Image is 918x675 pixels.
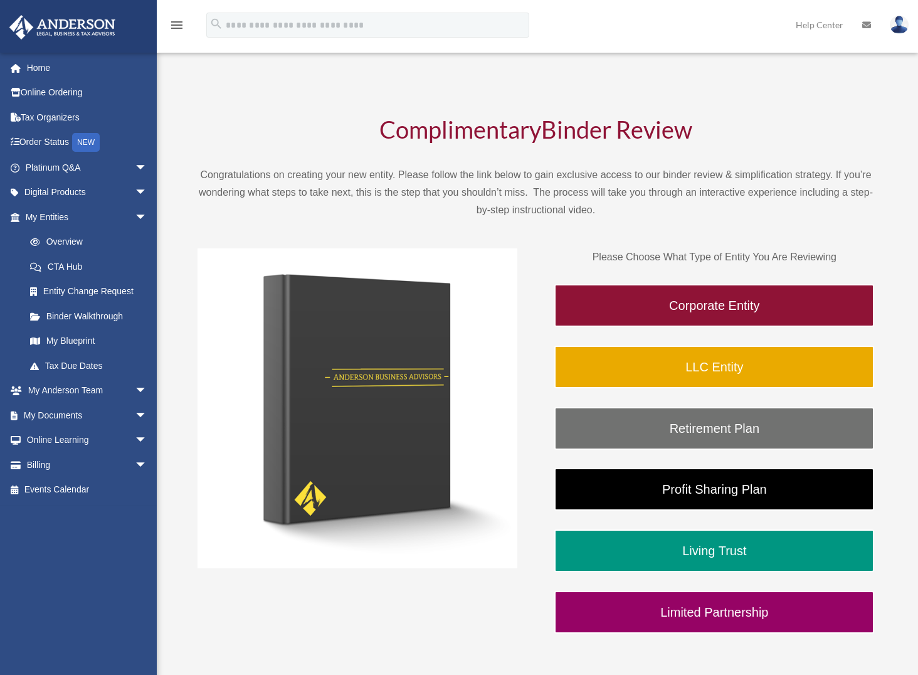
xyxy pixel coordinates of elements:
[135,452,160,478] span: arrow_drop_down
[18,254,166,279] a: CTA Hub
[554,407,874,450] a: Retirement Plan
[135,205,160,230] span: arrow_drop_down
[135,180,160,206] span: arrow_drop_down
[379,115,541,144] span: Complimentary
[554,346,874,388] a: LLC Entity
[9,105,166,130] a: Tax Organizers
[9,180,166,205] a: Digital Productsarrow_drop_down
[9,378,166,403] a: My Anderson Teamarrow_drop_down
[18,304,160,329] a: Binder Walkthrough
[9,130,166,156] a: Order StatusNEW
[135,428,160,454] span: arrow_drop_down
[18,230,166,255] a: Overview
[209,17,223,31] i: search
[198,166,875,219] p: Congratulations on creating your new entity. Please follow the link below to gain exclusive acces...
[9,403,166,428] a: My Documentsarrow_drop_down
[169,22,184,33] a: menu
[9,55,166,80] a: Home
[135,155,160,181] span: arrow_drop_down
[72,133,100,152] div: NEW
[554,468,874,511] a: Profit Sharing Plan
[9,205,166,230] a: My Entitiesarrow_drop_down
[890,16,909,34] img: User Pic
[554,529,874,572] a: Living Trust
[554,284,874,327] a: Corporate Entity
[9,452,166,477] a: Billingarrow_drop_down
[169,18,184,33] i: menu
[9,428,166,453] a: Online Learningarrow_drop_down
[9,477,166,502] a: Events Calendar
[6,15,119,40] img: Anderson Advisors Platinum Portal
[135,378,160,404] span: arrow_drop_down
[541,115,692,144] span: Binder Review
[554,591,874,634] a: Limited Partnership
[18,353,166,378] a: Tax Due Dates
[18,279,166,304] a: Entity Change Request
[554,248,874,266] p: Please Choose What Type of Entity You Are Reviewing
[9,155,166,180] a: Platinum Q&Aarrow_drop_down
[9,80,166,105] a: Online Ordering
[135,403,160,428] span: arrow_drop_down
[18,329,166,354] a: My Blueprint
